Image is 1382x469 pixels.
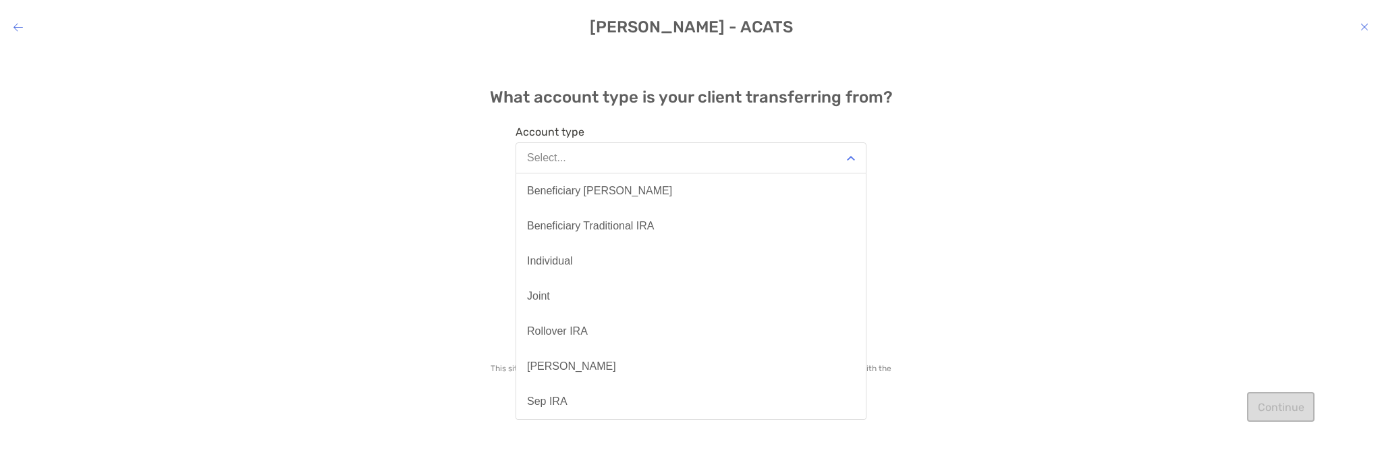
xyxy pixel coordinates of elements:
[516,349,866,384] button: [PERSON_NAME]
[516,279,866,314] button: Joint
[516,126,866,138] span: Account type
[516,244,866,279] button: Individual
[516,314,866,349] button: Rollover IRA
[527,360,616,373] div: [PERSON_NAME]
[527,325,588,337] div: Rollover IRA
[516,209,866,244] button: Beneficiary Traditional IRA
[847,156,855,161] img: Open dropdown arrow
[516,142,866,173] button: Select...
[527,395,568,408] div: Sep IRA
[488,364,894,383] p: This site is powered by Zoe Financial, LLC. [PERSON_NAME] uses this information in accordance wit...
[527,185,672,197] div: Beneficiary [PERSON_NAME]
[527,152,566,164] div: Select...
[527,290,550,302] div: Joint
[490,88,893,107] h4: What account type is your client transferring from?
[516,384,866,419] button: Sep IRA
[527,220,655,232] div: Beneficiary Traditional IRA
[516,173,866,209] button: Beneficiary [PERSON_NAME]
[527,255,573,267] div: Individual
